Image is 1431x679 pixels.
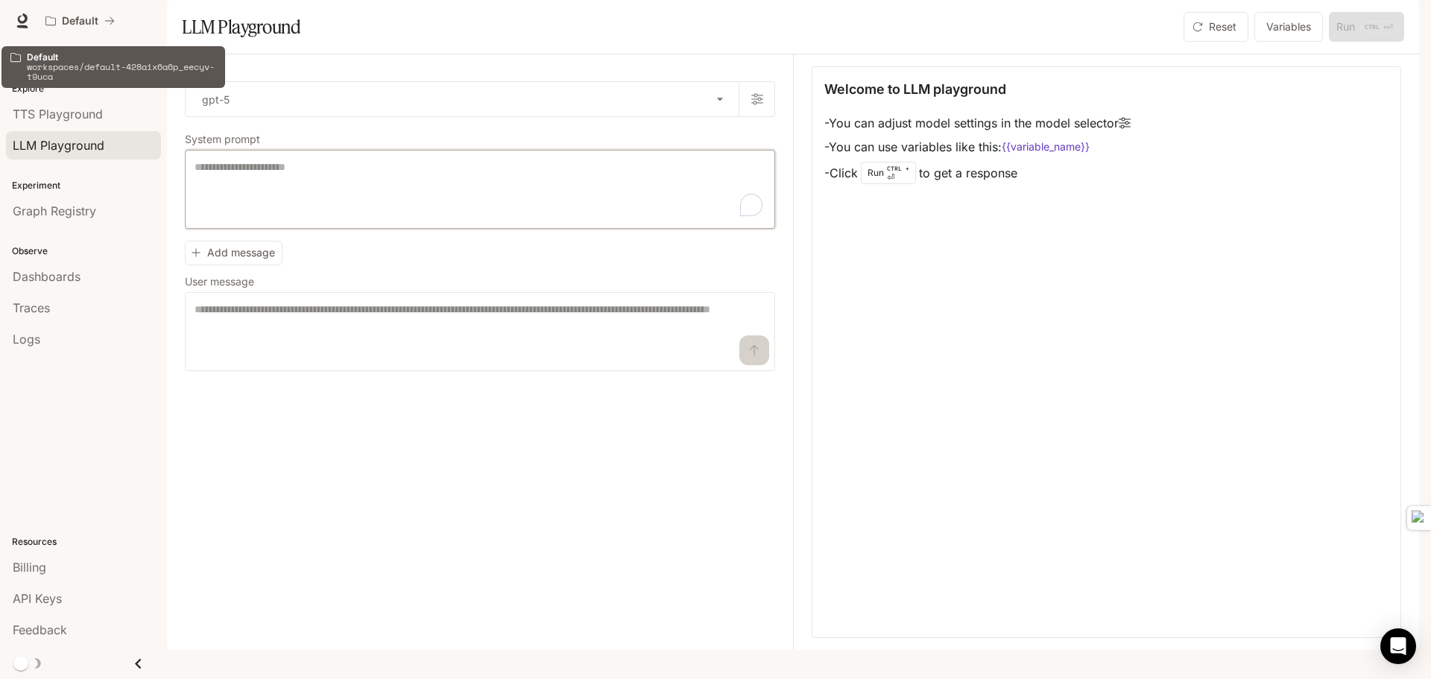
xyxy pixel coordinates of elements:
p: System prompt [185,134,260,145]
p: workspaces/default-428aix6a6p_eecyv-t9uca [27,62,216,81]
p: Default [27,52,216,62]
p: Default [62,15,98,28]
li: - You can adjust model settings in the model selector [824,111,1131,135]
h1: LLM Playground [182,12,300,42]
code: {{variable_name}} [1002,139,1090,154]
textarea: To enrich screen reader interactions, please activate Accessibility in Grammarly extension settings [195,160,765,219]
button: Add message [185,241,282,265]
div: gpt-5 [186,82,739,116]
p: CTRL + [887,164,909,173]
p: ⏎ [887,164,909,182]
p: Welcome to LLM playground [824,79,1006,99]
div: Run [861,162,916,184]
li: - Click to get a response [824,159,1131,187]
button: All workspaces [39,6,121,36]
button: Variables [1254,12,1323,42]
div: Open Intercom Messenger [1380,628,1416,664]
li: - You can use variables like this: [824,135,1131,159]
p: User message [185,277,254,287]
p: gpt-5 [202,92,230,107]
button: Reset [1184,12,1248,42]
